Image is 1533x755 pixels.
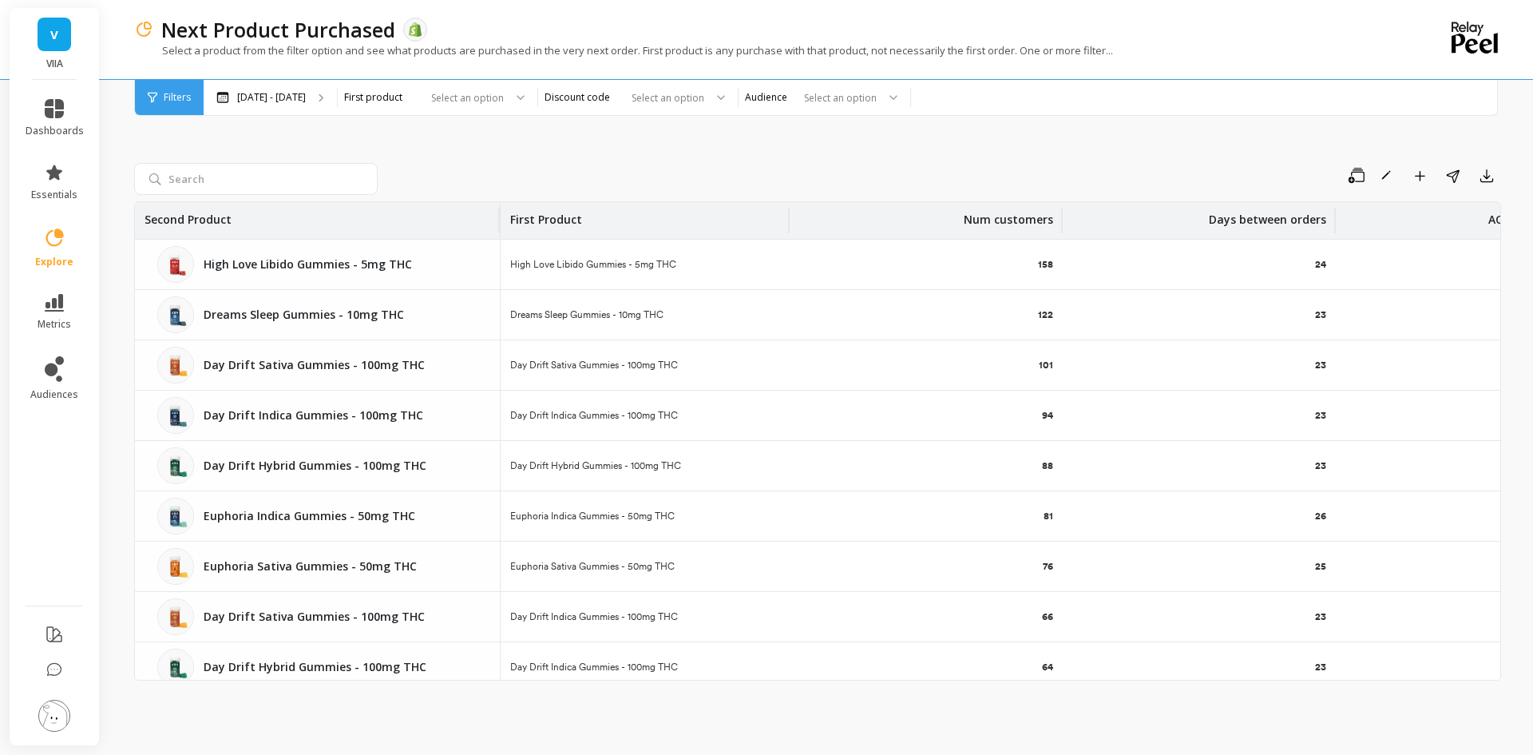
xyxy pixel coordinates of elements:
span: V [50,26,58,44]
img: day-drift-hybrid-gummies-100mg-thc-733545.png [157,649,194,685]
p: 25 [1315,560,1326,573]
p: Day Drift Sativa Gummies - 100mg THC [204,609,481,625]
p: Second Product [145,202,232,228]
p: 23 [1315,409,1326,422]
p: Days between orders [1209,202,1326,228]
p: Day Drift Indica Gummies - 100mg THC [510,409,678,422]
img: day-drift-hybrid-gummies-100mg-thc-733545.png [157,447,194,484]
p: 26 [1315,510,1326,523]
p: 23 [1315,359,1326,372]
p: 122 [1038,308,1053,321]
p: 24 [1315,258,1326,271]
img: day-drift-indica-gummies-100mg-thc-260281.png [157,397,194,434]
p: [DATE] - [DATE] [237,91,306,104]
p: VIIA [26,58,84,70]
p: 88 [1042,459,1053,472]
img: day-drift-sativa-gummies-100mg-thc-462162.png [157,598,194,635]
p: 64 [1042,661,1053,674]
p: 76 [1043,560,1053,573]
img: euphoria-sativa-gummies-50mg-thc-468368.png [157,548,194,585]
span: essentials [31,189,77,201]
p: Day Drift Sativa Gummies - 100mg THC [510,359,678,372]
p: Day Drift Indica Gummies - 100mg THC [204,407,481,423]
p: Euphoria Indica Gummies - 50mg THC [204,508,481,524]
span: Filters [164,91,191,104]
p: Euphoria Sativa Gummies - 50mg THC [510,560,675,573]
img: api.shopify.svg [408,22,422,37]
input: Search [134,163,378,195]
p: 158 [1038,258,1053,271]
p: 23 [1315,610,1326,623]
img: dreams-sleep-gummies-10mg-thc-868099.png [157,296,194,333]
img: high-love-libido-gummies-5mg-thc-381255.png [157,246,194,283]
p: Dreams Sleep Gummies - 10mg THC [204,307,481,323]
span: explore [35,256,73,268]
p: Euphoria Sativa Gummies - 50mg THC [204,558,481,574]
img: day-drift-sativa-gummies-100mg-thc-462162.png [157,347,194,383]
p: 23 [1315,308,1326,321]
span: metrics [38,318,71,331]
p: 66 [1042,610,1053,623]
p: High Love Libido Gummies - 5mg THC [204,256,481,272]
p: Day Drift Indica Gummies - 100mg THC [510,610,678,623]
img: euphoria-indica-gummies-50mg-thc-880738.png [157,498,194,534]
p: 23 [1315,459,1326,472]
p: Dreams Sleep Gummies - 10mg THC [510,308,664,321]
p: Day Drift Hybrid Gummies - 100mg THC [204,659,481,675]
span: audiences [30,388,78,401]
p: Next Product Purchased [161,16,395,43]
p: 81 [1044,510,1053,523]
p: Day Drift Indica Gummies - 100mg THC [510,661,678,674]
p: Euphoria Indica Gummies - 50mg THC [510,510,675,523]
p: Day Drift Hybrid Gummies - 100mg THC [510,459,681,472]
p: Select a product from the filter option and see what products are purchased in the very next orde... [134,43,1113,58]
p: Num customers [964,202,1053,228]
p: First Product [510,202,582,228]
p: 101 [1039,359,1053,372]
p: Day Drift Hybrid Gummies - 100mg THC [204,458,481,474]
img: header icon [134,20,153,39]
p: 23 [1315,661,1326,674]
span: dashboards [26,125,84,137]
img: profile picture [38,700,70,732]
p: 94 [1042,409,1053,422]
p: Day Drift Sativa Gummies - 100mg THC [204,357,481,373]
p: High Love Libido Gummies - 5mg THC [510,258,676,271]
